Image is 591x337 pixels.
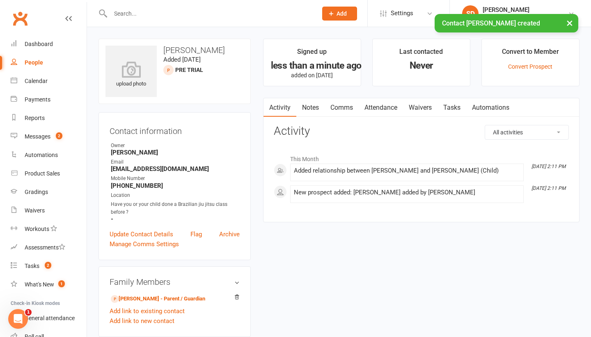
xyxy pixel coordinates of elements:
h3: [PERSON_NAME] [105,46,244,55]
div: Last contacted [399,46,443,61]
div: Convert to Member [502,46,559,61]
div: Location [111,192,240,199]
div: Tasks [25,263,39,269]
a: Tasks [438,98,466,117]
div: New prospect added: [PERSON_NAME] added by [PERSON_NAME] [294,189,520,196]
div: People [25,59,43,66]
div: upload photo [105,61,157,88]
a: Messages 2 [11,127,87,146]
span: Pre Trial [175,67,203,73]
a: Payments [11,90,87,109]
span: Add [337,10,347,17]
iframe: Intercom live chat [8,309,28,329]
a: Automations [466,98,515,117]
a: People [11,53,87,72]
div: Signed up [297,46,327,61]
a: Workouts [11,220,87,238]
span: 2 [45,262,51,269]
div: Payments [25,96,50,103]
a: Update Contact Details [110,229,173,239]
a: Manage Comms Settings [110,239,179,249]
button: Add [322,7,357,21]
a: Reports [11,109,87,127]
div: [PERSON_NAME] [483,6,568,14]
a: General attendance kiosk mode [11,309,87,328]
a: Comms [325,98,359,117]
i: [DATE] 2:11 PM [531,185,566,191]
div: Clube De Lutas Northern Beaches [483,14,568,21]
strong: - [111,215,240,223]
a: Dashboard [11,35,87,53]
a: Product Sales [11,164,87,183]
a: [PERSON_NAME] - Parent / Guardian [111,295,205,303]
div: less than a minute ago [271,61,353,70]
div: General attendance [25,315,75,321]
h3: Family Members [110,277,240,286]
strong: [PERSON_NAME] [111,149,240,156]
i: [DATE] 2:11 PM [531,164,566,169]
div: Added relationship between [PERSON_NAME] and [PERSON_NAME] (Child) [294,167,520,174]
a: Activity [263,98,296,117]
div: Waivers [25,207,45,214]
a: Flag [190,229,202,239]
a: Tasks 2 [11,257,87,275]
span: Settings [391,4,413,23]
div: Workouts [25,226,49,232]
div: Reports [25,115,45,121]
div: Dashboard [25,41,53,47]
a: Waivers [11,201,87,220]
div: SD [462,5,479,22]
div: Mobile Number [111,175,240,182]
div: Messages [25,133,50,140]
button: × [562,14,577,32]
span: 1 [58,280,65,287]
div: Calendar [25,78,48,84]
div: Contact [PERSON_NAME] created [435,14,578,32]
div: Automations [25,152,58,158]
a: Convert Prospect [508,63,552,70]
input: Search... [108,8,312,19]
h3: Activity [274,125,569,138]
a: Waivers [403,98,438,117]
div: Assessments [25,244,65,251]
p: added on [DATE] [271,72,353,78]
div: Owner [111,142,240,150]
strong: [PHONE_NUMBER] [111,182,240,189]
time: Added [DATE] [163,56,201,63]
div: Have you or your child done a Brazilian jiu jitsu class before ? [111,201,240,216]
h3: Contact information [110,123,240,136]
a: Archive [219,229,240,239]
div: Email [111,158,240,166]
a: Calendar [11,72,87,90]
strong: [EMAIL_ADDRESS][DOMAIN_NAME] [111,165,240,173]
a: Gradings [11,183,87,201]
span: 1 [25,309,32,316]
a: Add link to existing contact [110,306,185,316]
a: Add link to new contact [110,316,174,326]
div: Product Sales [25,170,60,177]
li: This Month [274,150,569,164]
a: Clubworx [10,8,30,29]
div: Gradings [25,189,48,195]
a: Assessments [11,238,87,257]
a: Attendance [359,98,403,117]
a: Automations [11,146,87,164]
div: What's New [25,281,54,288]
span: 2 [56,132,62,139]
a: Notes [296,98,325,117]
div: Never [380,61,463,70]
a: What's New1 [11,275,87,294]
